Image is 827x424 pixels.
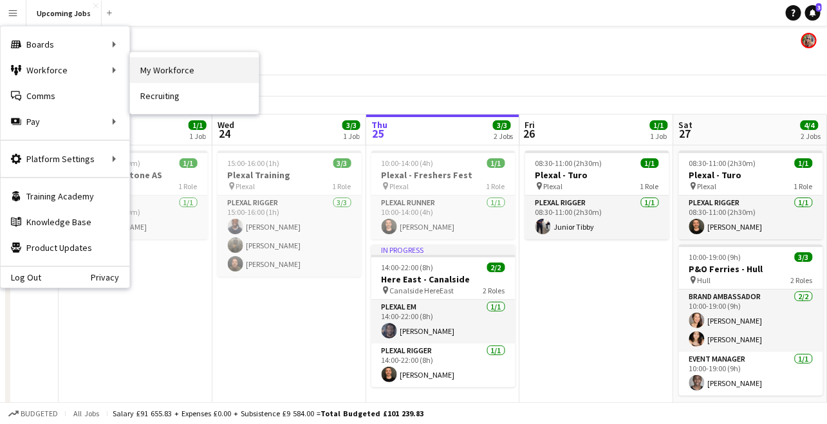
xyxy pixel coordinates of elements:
[679,290,823,352] app-card-role: Brand Ambassador2/210:00-19:00 (9h)[PERSON_NAME][PERSON_NAME]
[382,263,434,272] span: 14:00-22:00 (8h)
[535,158,602,168] span: 08:30-11:00 (2h30m)
[679,352,823,396] app-card-role: Event Manager1/110:00-19:00 (9h)[PERSON_NAME]
[343,131,360,141] div: 1 Job
[525,196,669,239] app-card-role: Plexal Rigger1/108:30-11:00 (2h30m)Junior Tibby
[493,120,511,130] span: 3/3
[371,344,516,387] app-card-role: Plexal Rigger1/114:00-22:00 (8h)[PERSON_NAME]
[483,286,505,295] span: 2 Roles
[236,181,256,191] span: Plexal
[677,126,693,141] span: 27
[1,83,129,109] a: Comms
[1,209,129,235] a: Knowledge Base
[6,407,60,421] button: Budgeted
[333,158,351,168] span: 3/3
[679,263,823,275] h3: P&O Ferries - Hull
[371,244,516,255] div: In progress
[1,272,41,282] a: Log Out
[487,263,505,272] span: 2/2
[679,244,823,396] app-job-card: 10:00-19:00 (9h)3/3P&O Ferries - Hull Hull2 RolesBrand Ambassador2/210:00-19:00 (9h)[PERSON_NAME]...
[390,181,409,191] span: Plexal
[679,169,823,181] h3: Plexal - Turo
[371,119,387,131] span: Thu
[218,151,362,277] app-job-card: 15:00-16:00 (1h)3/3Plexal Training Plexal1 RolePlexal Rigger3/315:00-16:00 (1h)[PERSON_NAME][PERS...
[180,158,198,168] span: 1/1
[487,181,505,191] span: 1 Role
[371,151,516,239] app-job-card: 10:00-14:00 (4h)1/1Plexal - Freshers Fest Plexal1 RolePlexal Runner1/110:00-14:00 (4h)[PERSON_NAME]
[91,272,129,282] a: Privacy
[801,120,819,130] span: 4/4
[218,169,362,181] h3: Plexal Training
[64,151,208,239] app-job-card: 20:30-23:00 (2h30m)1/1Plexal - Bluestone AS Plexal1 RolePlexal Rigger1/120:30-23:00 (2h30m)[PERSO...
[371,196,516,239] app-card-role: Plexal Runner1/110:00-14:00 (4h)[PERSON_NAME]
[698,181,717,191] span: Plexal
[795,252,813,262] span: 3/3
[805,5,821,21] a: 3
[216,126,234,141] span: 24
[113,409,423,418] div: Salary £91 655.83 + Expenses £0.00 + Subsistence £9 584.00 =
[371,273,516,285] h3: Here East - Canalside
[218,119,234,131] span: Wed
[525,119,535,131] span: Fri
[371,169,516,181] h3: Plexal - Freshers Fest
[382,158,434,168] span: 10:00-14:00 (4h)
[333,181,351,191] span: 1 Role
[523,126,535,141] span: 26
[698,275,711,285] span: Hull
[544,181,563,191] span: Plexal
[1,57,129,83] div: Workforce
[651,131,667,141] div: 1 Job
[641,158,659,168] span: 1/1
[64,169,208,181] h3: Plexal - Bluestone AS
[679,119,693,131] span: Sat
[816,3,822,12] span: 3
[228,158,280,168] span: 15:00-16:00 (1h)
[179,181,198,191] span: 1 Role
[1,183,129,209] a: Training Academy
[1,146,129,172] div: Platform Settings
[1,109,129,134] div: Pay
[650,120,668,130] span: 1/1
[679,196,823,239] app-card-role: Plexal Rigger1/108:30-11:00 (2h30m)[PERSON_NAME]
[390,286,454,295] span: Canalside HereEast
[130,57,259,83] a: My Workforce
[1,32,129,57] div: Boards
[525,151,669,239] app-job-card: 08:30-11:00 (2h30m)1/1Plexal - Turo Plexal1 RolePlexal Rigger1/108:30-11:00 (2h30m)Junior Tibby
[794,181,813,191] span: 1 Role
[218,196,362,277] app-card-role: Plexal Rigger3/315:00-16:00 (1h)[PERSON_NAME][PERSON_NAME][PERSON_NAME]
[189,131,206,141] div: 1 Job
[795,158,813,168] span: 1/1
[1,235,129,261] a: Product Updates
[21,409,58,418] span: Budgeted
[26,1,102,26] button: Upcoming Jobs
[130,83,259,109] a: Recruiting
[371,300,516,344] app-card-role: Plexal EM1/114:00-22:00 (8h)[PERSON_NAME]
[689,158,756,168] span: 08:30-11:00 (2h30m)
[369,126,387,141] span: 25
[371,244,516,387] app-job-card: In progress14:00-22:00 (8h)2/2Here East - Canalside Canalside HereEast2 RolesPlexal EM1/114:00-22...
[525,169,669,181] h3: Plexal - Turo
[689,252,741,262] span: 10:00-19:00 (9h)
[494,131,514,141] div: 2 Jobs
[189,120,207,130] span: 1/1
[321,409,423,418] span: Total Budgeted £101 239.83
[791,275,813,285] span: 2 Roles
[342,120,360,130] span: 3/3
[640,181,659,191] span: 1 Role
[801,33,817,48] app-user-avatar: Jade Beasley
[801,131,821,141] div: 2 Jobs
[64,196,208,239] app-card-role: Plexal Rigger1/120:30-23:00 (2h30m)[PERSON_NAME]
[679,151,823,239] app-job-card: 08:30-11:00 (2h30m)1/1Plexal - Turo Plexal1 RolePlexal Rigger1/108:30-11:00 (2h30m)[PERSON_NAME]
[71,409,102,418] span: All jobs
[487,158,505,168] span: 1/1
